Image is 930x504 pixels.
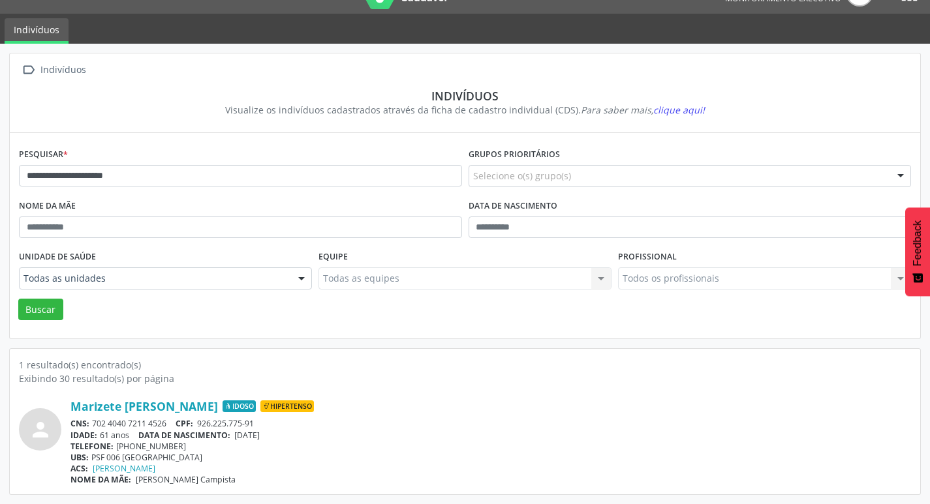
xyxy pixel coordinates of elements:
[29,418,52,441] i: person
[70,418,89,429] span: CNS:
[70,418,911,429] div: 702 4040 7211 4526
[618,247,677,267] label: Profissional
[38,61,88,80] div: Indivíduos
[70,430,911,441] div: 61 anos
[70,452,911,463] div: PSF 006 [GEOGRAPHIC_DATA]
[473,169,571,183] span: Selecione o(s) grupo(s)
[19,372,911,385] div: Exibindo 30 resultado(s) por página
[138,430,230,441] span: DATA DE NASCIMENTO:
[912,220,923,266] span: Feedback
[70,430,97,441] span: IDADE:
[197,418,254,429] span: 926.225.775-91
[28,89,902,103] div: Indivíduos
[70,452,89,463] span: UBS:
[19,358,911,372] div: 1 resultado(s) encontrado(s)
[19,61,38,80] i: 
[136,474,236,485] span: [PERSON_NAME] Campista
[70,399,218,413] a: Marizete [PERSON_NAME]
[19,61,88,80] a:  Indivíduos
[469,145,560,165] label: Grupos prioritários
[93,463,155,474] a: [PERSON_NAME]
[19,145,68,165] label: Pesquisar
[28,103,902,117] div: Visualize os indivíduos cadastrados através da ficha de cadastro individual (CDS).
[469,196,557,216] label: Data de nascimento
[23,272,285,285] span: Todas as unidades
[19,247,96,267] label: Unidade de saúde
[234,430,260,441] span: [DATE]
[260,400,314,412] span: Hipertenso
[70,463,88,474] span: ACS:
[70,441,911,452] div: [PHONE_NUMBER]
[70,474,131,485] span: NOME DA MÃE:
[223,400,256,412] span: Idoso
[653,104,705,116] span: clique aqui!
[18,299,63,321] button: Buscar
[905,207,930,296] button: Feedback - Mostrar pesquisa
[70,441,114,452] span: TELEFONE:
[581,104,705,116] i: Para saber mais,
[318,247,348,267] label: Equipe
[176,418,193,429] span: CPF:
[5,18,69,44] a: Indivíduos
[19,196,76,216] label: Nome da mãe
